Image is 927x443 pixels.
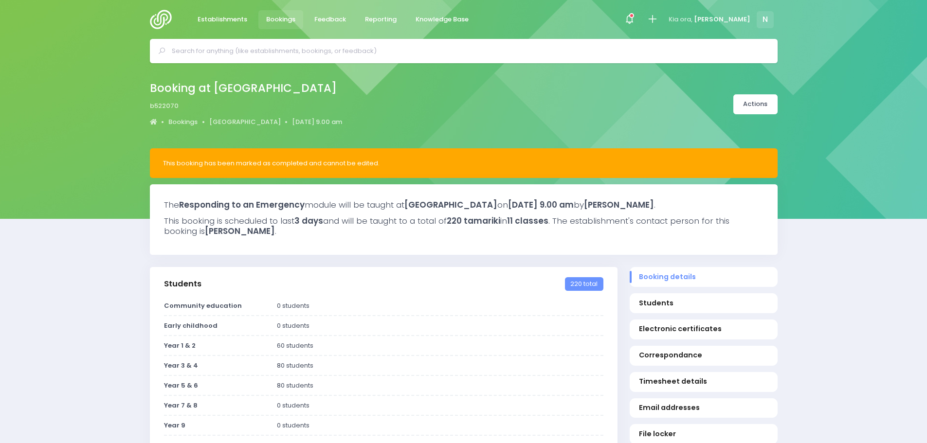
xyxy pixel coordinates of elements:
div: 80 students [271,361,609,371]
strong: 11 classes [507,215,548,227]
strong: [PERSON_NAME] [584,199,654,211]
a: Booking details [630,267,778,287]
a: Bookings [168,117,198,127]
strong: [PERSON_NAME] [205,225,275,237]
a: Correspondance [630,346,778,366]
span: b522070 [150,101,179,111]
div: 0 students [271,401,609,410]
span: Students [639,298,768,308]
span: Booking details [639,272,768,282]
input: Search for anything (like establishments, bookings, or feedback) [172,44,764,58]
h3: Students [164,279,201,289]
strong: Responding to an Emergency [179,199,305,211]
strong: Community education [164,301,242,310]
a: Actions [733,94,778,114]
span: Knowledge Base [416,15,469,24]
a: Reporting [357,10,405,29]
strong: [GEOGRAPHIC_DATA] [404,199,497,211]
span: Correspondance [639,350,768,360]
strong: Early childhood [164,321,218,330]
span: Timesheet details [639,376,768,387]
div: This booking has been marked as completed and cannot be edited. [163,159,764,168]
span: Email addresses [639,403,768,413]
div: 0 students [271,321,609,331]
strong: Year 9 [164,421,185,430]
span: Bookings [266,15,295,24]
div: 0 students [271,421,609,430]
span: 220 total [565,277,603,291]
div: 0 students [271,301,609,311]
span: N [757,11,774,28]
strong: [DATE] 9.00 am [508,199,574,211]
span: [PERSON_NAME] [694,15,750,24]
strong: 3 days [294,215,323,227]
strong: Year 5 & 6 [164,381,198,390]
img: Logo [150,10,178,29]
strong: Year 7 & 8 [164,401,198,410]
span: Establishments [198,15,247,24]
a: Students [630,293,778,313]
strong: Year 1 & 2 [164,341,196,350]
span: Electronic certificates [639,324,768,334]
span: File locker [639,429,768,439]
a: Establishments [190,10,255,29]
a: Email addresses [630,398,778,418]
div: 80 students [271,381,609,390]
a: Knowledge Base [408,10,477,29]
a: [DATE] 9.00 am [292,117,342,127]
h2: Booking at [GEOGRAPHIC_DATA] [150,82,337,95]
a: Feedback [307,10,354,29]
span: Kia ora, [669,15,692,24]
a: Timesheet details [630,372,778,392]
h3: The module will be taught at on by . [164,200,763,210]
h3: This booking is scheduled to last and will be taught to a total of in . The establishment's conta... [164,216,763,236]
strong: 220 tamariki [447,215,500,227]
span: Reporting [365,15,397,24]
a: Bookings [258,10,304,29]
div: 60 students [271,341,609,351]
span: Feedback [314,15,346,24]
a: Electronic certificates [630,319,778,339]
strong: Year 3 & 4 [164,361,198,370]
a: [GEOGRAPHIC_DATA] [209,117,281,127]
